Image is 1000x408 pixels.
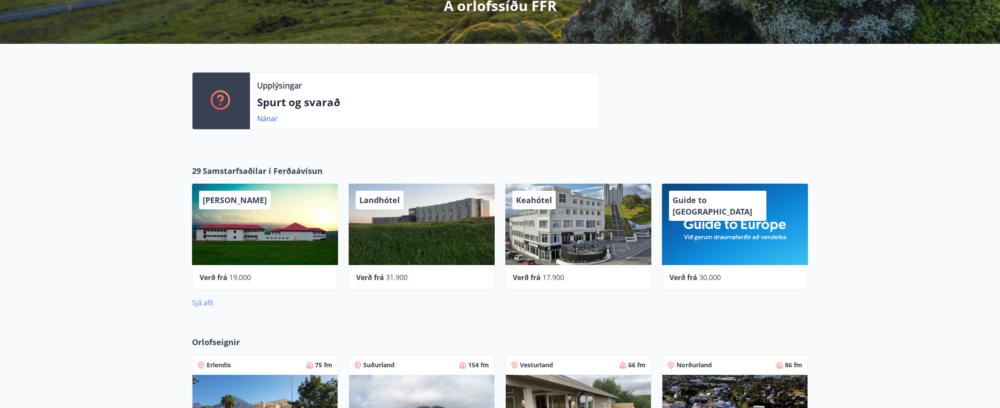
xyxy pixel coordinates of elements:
[520,361,553,370] span: Vesturland
[192,165,201,177] span: 29
[200,273,227,282] span: Verð frá
[359,195,400,205] span: Landhótel
[516,195,552,205] span: Keahótel
[628,361,646,370] span: 66 fm
[257,95,592,110] p: Spurt og svarað
[386,273,408,282] span: 31.900
[257,114,278,123] a: Nánar
[785,361,802,370] span: 86 fm
[192,336,240,348] span: Orlofseignir
[229,273,251,282] span: 19.000
[363,361,395,370] span: Suðurland
[542,273,564,282] span: 17.900
[203,165,323,177] span: Samstarfsaðilar í Ferðaávísun
[699,273,721,282] span: 30.000
[513,273,541,282] span: Verð frá
[192,298,214,308] a: Sjá allt
[356,273,384,282] span: Verð frá
[315,361,332,370] span: 75 fm
[669,273,697,282] span: Verð frá
[257,80,302,91] p: Upplýsingar
[207,361,231,370] span: Erlendis
[468,361,489,370] span: 154 fm
[203,195,267,205] span: [PERSON_NAME]
[677,361,712,370] span: Norðurland
[673,195,752,217] span: Guide to [GEOGRAPHIC_DATA]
